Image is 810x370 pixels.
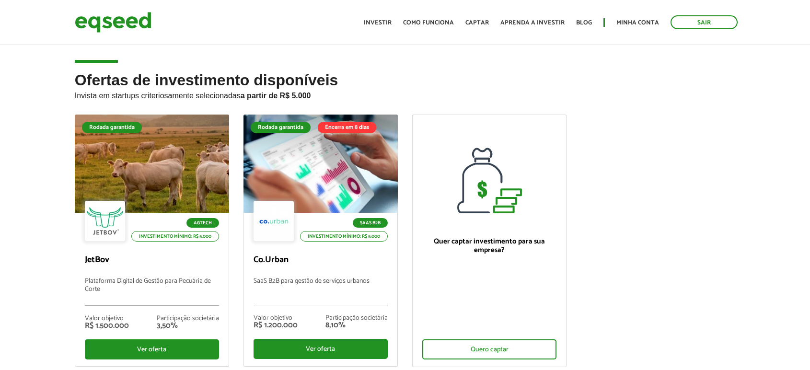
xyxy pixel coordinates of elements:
a: Blog [576,20,592,26]
a: Investir [364,20,392,26]
p: Co.Urban [254,255,388,266]
div: Rodada garantida [82,122,142,133]
a: Aprenda a investir [500,20,565,26]
div: Ver oferta [254,339,388,359]
a: Minha conta [616,20,659,26]
p: SaaS B2B [353,218,388,228]
strong: a partir de R$ 5.000 [241,92,311,100]
div: R$ 1.200.000 [254,322,298,329]
p: JetBov [85,255,219,266]
a: Rodada garantida Encerra em 8 dias SaaS B2B Investimento mínimo: R$ 5.000 Co.Urban SaaS B2B para ... [243,115,398,367]
p: SaaS B2B para gestão de serviços urbanos [254,277,388,305]
div: Encerra em 8 dias [318,122,376,133]
a: Captar [465,20,489,26]
div: Valor objetivo [254,315,298,322]
p: Invista em startups criteriosamente selecionadas [75,89,735,100]
img: EqSeed [75,10,151,35]
p: Investimento mínimo: R$ 5.000 [131,231,219,242]
div: R$ 1.500.000 [85,322,129,330]
div: Participação societária [325,315,388,322]
div: Valor objetivo [85,315,129,322]
div: Ver oferta [85,339,219,359]
a: Como funciona [403,20,454,26]
div: Rodada garantida [251,122,311,133]
p: Investimento mínimo: R$ 5.000 [300,231,388,242]
a: Rodada garantida Agtech Investimento mínimo: R$ 5.000 JetBov Plataforma Digital de Gestão para Pe... [75,115,229,367]
div: Quero captar [422,339,556,359]
p: Quer captar investimento para sua empresa? [422,237,556,254]
div: 3,50% [157,322,219,330]
h2: Ofertas de investimento disponíveis [75,72,735,115]
p: Agtech [186,218,219,228]
div: 8,10% [325,322,388,329]
div: Participação societária [157,315,219,322]
a: Quer captar investimento para sua empresa? Quero captar [412,115,567,367]
p: Plataforma Digital de Gestão para Pecuária de Corte [85,277,219,306]
a: Sair [671,15,738,29]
